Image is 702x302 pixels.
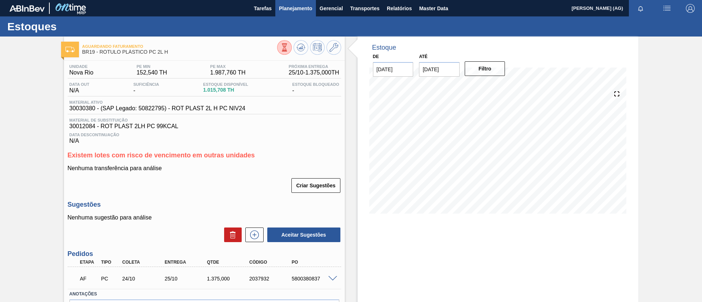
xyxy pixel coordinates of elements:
span: Nova Rio [69,69,94,76]
div: Aguardando Faturamento [78,271,100,287]
h1: Estoques [7,22,137,31]
span: 30030380 - (SAP Legado: 50822795) - ROT PLAST 2L H PC NIV24 [69,105,245,112]
div: Criar Sugestões [292,177,341,194]
span: Planejamento [279,4,312,13]
p: Nenhuma sugestão para análise [68,214,341,221]
label: De [373,54,379,59]
span: Unidade [69,64,94,69]
label: Anotações [69,289,339,299]
div: 5800380837 [290,276,337,282]
div: N/A [68,82,91,94]
span: PE MAX [210,64,246,69]
span: BR19 - RÓTULO PLÁSTICO PC 2L H [82,49,277,55]
button: Notificações [629,3,652,14]
img: Logout [686,4,695,13]
button: Aceitar Sugestões [267,228,340,242]
span: Data Descontinuação [69,133,339,137]
div: PO [290,260,337,265]
div: Etapa [78,260,100,265]
span: Estoque Bloqueado [292,82,339,87]
p: AF [80,276,98,282]
button: Visão Geral dos Estoques [277,40,292,55]
div: Coleta [120,260,168,265]
div: 2037932 [248,276,295,282]
div: Nova sugestão [242,228,264,242]
div: Qtde [205,260,253,265]
span: Tarefas [254,4,272,13]
div: Pedido de Compra [99,276,121,282]
span: Existem lotes com risco de vencimento em outras unidades [68,152,255,159]
div: 1.375,000 [205,276,253,282]
div: Excluir Sugestões [220,228,242,242]
div: - [132,82,161,94]
span: Aguardando Faturamento [82,44,277,49]
div: Tipo [99,260,121,265]
span: 1.015,708 TH [203,87,248,93]
h3: Pedidos [68,250,341,258]
div: N/A [68,130,341,144]
div: - [290,82,341,94]
span: Gerencial [320,4,343,13]
span: Relatórios [387,4,412,13]
button: Filtro [465,61,505,76]
button: Atualizar Gráfico [294,40,308,55]
span: Estoque Disponível [203,82,248,87]
div: 24/10/2025 [120,276,168,282]
img: userActions [663,4,671,13]
span: 152,540 TH [136,69,167,76]
input: dd/mm/yyyy [419,62,460,77]
span: Material ativo [69,100,245,104]
span: 30012084 - ROT PLAST 2LH PC 99KCAL [69,123,339,130]
label: Até [419,54,427,59]
img: TNhmsLtSVTkK8tSr43FrP2fwEKptu5GPRR3wAAAABJRU5ErkJggg== [10,5,45,12]
span: Material de Substituição [69,118,339,122]
div: 25/10/2025 [163,276,210,282]
span: Transportes [350,4,380,13]
div: Estoque [372,44,396,51]
span: Master Data [419,4,448,13]
input: dd/mm/yyyy [373,62,414,77]
span: PE MIN [136,64,167,69]
div: Código [248,260,295,265]
span: 1.987,760 TH [210,69,246,76]
div: Entrega [163,260,210,265]
span: Data out [69,82,90,87]
span: Suficiência [133,82,159,87]
span: Próxima Entrega [289,64,339,69]
button: Ir ao Master Data / Geral [327,40,341,55]
h3: Sugestões [68,201,341,209]
span: 25/10 - 1.375,000 TH [289,69,339,76]
button: Criar Sugestões [291,178,340,193]
div: Aceitar Sugestões [264,227,341,243]
button: Programar Estoque [310,40,325,55]
p: Nenhuma transferência para análise [68,165,341,172]
img: Ícone [65,47,75,52]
